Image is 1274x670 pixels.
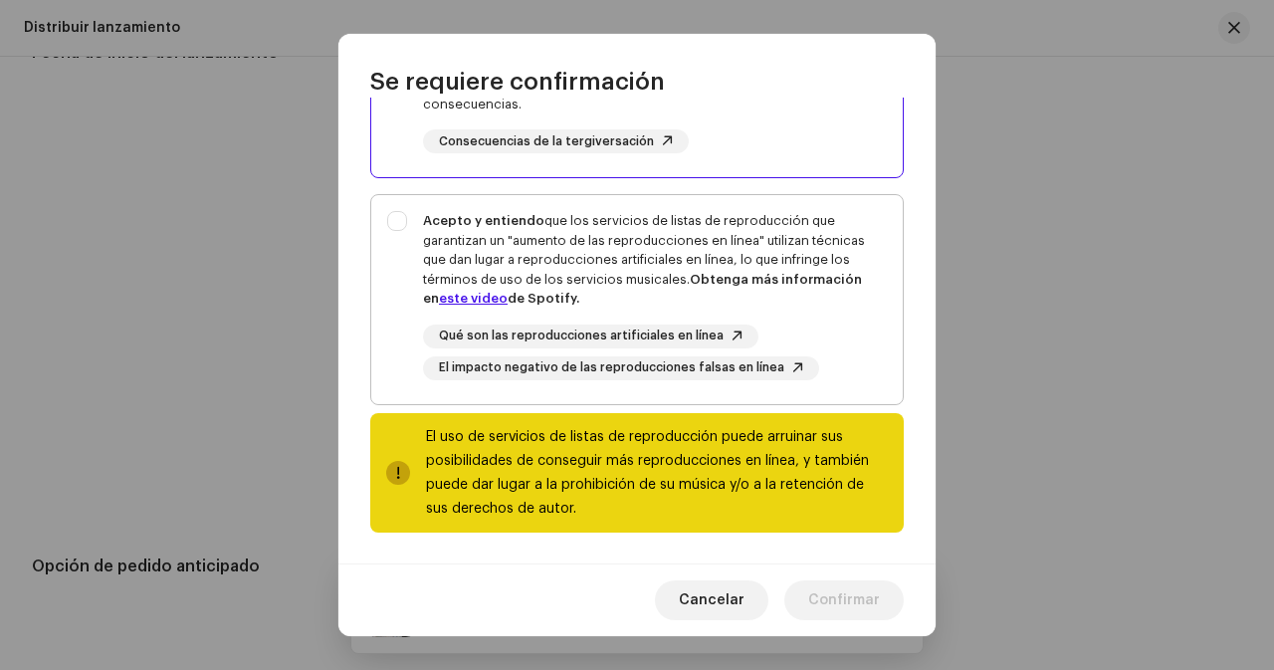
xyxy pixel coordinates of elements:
span: Consecuencias de la tergiversación [439,135,654,148]
p-togglebutton: Acepto y entiendoque los servicios de listas de reproducción que garantizan un "aumento de las re... [370,194,904,405]
div: que los servicios de listas de reproducción que garantizan un "aumento de las reproducciones en l... [423,211,887,309]
a: este video [439,292,508,305]
button: Confirmar [784,580,904,620]
span: El impacto negativo de las reproducciones falsas en línea [439,361,784,374]
strong: Obtenga más información en de Spotify. [423,273,862,306]
span: Confirmar [808,580,880,620]
span: Se requiere confirmación [370,66,665,98]
button: Cancelar [655,580,768,620]
strong: Acepto y entiendo [423,214,544,227]
div: El uso de servicios de listas de reproducción puede arruinar sus posibilidades de conseguir más r... [426,425,888,521]
span: Cancelar [679,580,744,620]
span: Qué son las reproducciones artificiales en línea [439,330,724,342]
